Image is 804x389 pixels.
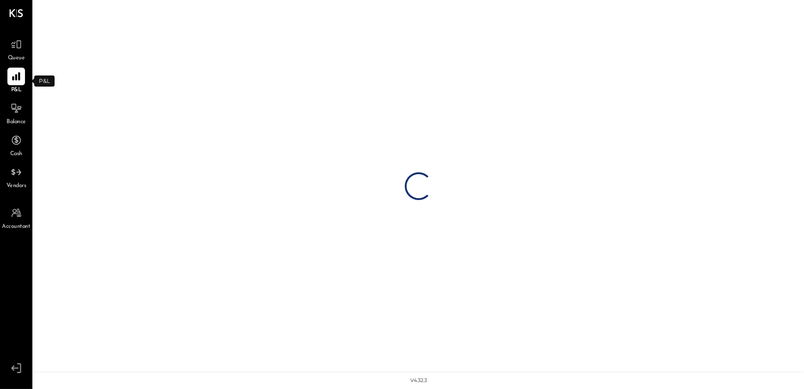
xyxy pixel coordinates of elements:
a: P&L [0,68,32,94]
a: Vendors [0,163,32,190]
span: Vendors [6,182,26,190]
span: P&L [11,86,22,94]
div: v 4.32.3 [410,377,427,384]
span: Accountant [2,223,31,231]
span: Cash [10,150,22,158]
a: Accountant [0,204,32,231]
div: P&L [34,75,55,87]
a: Balance [0,100,32,126]
span: Queue [8,54,25,63]
span: Balance [6,118,26,126]
a: Queue [0,36,32,63]
a: Cash [0,132,32,158]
